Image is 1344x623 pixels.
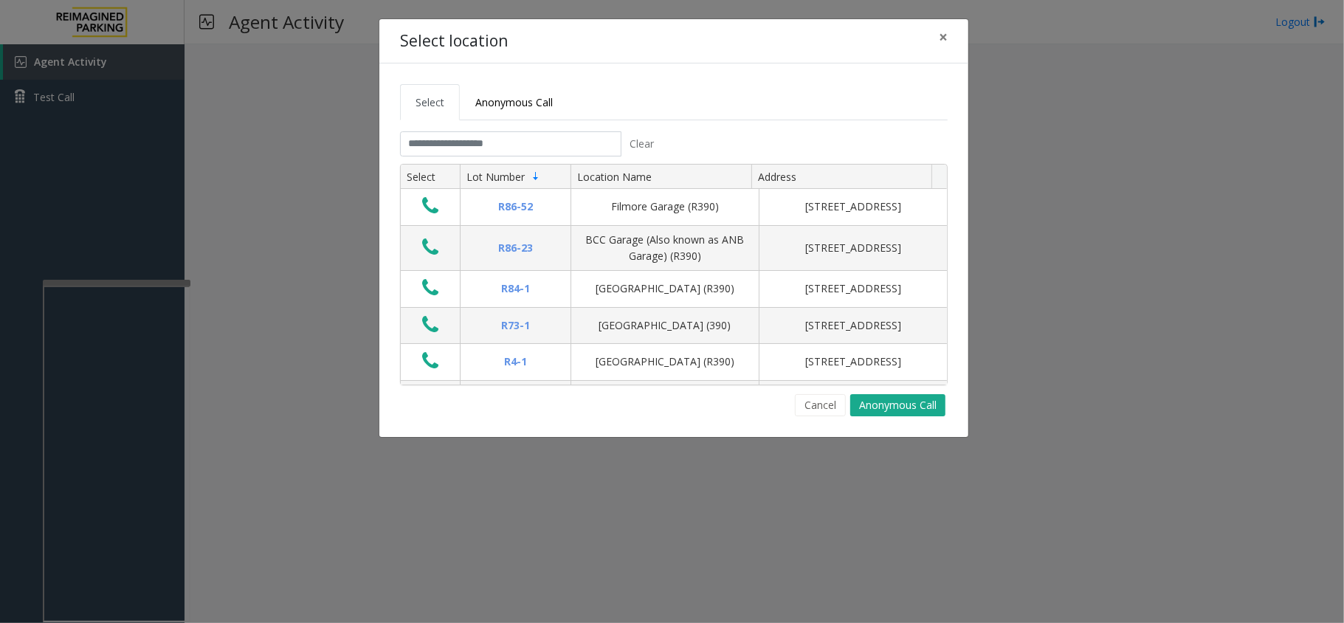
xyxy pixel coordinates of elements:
div: [STREET_ADDRESS] [768,317,938,334]
h4: Select location [400,30,508,53]
div: R86-52 [469,199,562,215]
div: [GEOGRAPHIC_DATA] (390) [580,317,750,334]
div: Data table [401,165,947,385]
span: Select [416,95,444,109]
button: Cancel [795,394,846,416]
span: × [939,27,948,47]
span: Anonymous Call [475,95,553,109]
div: [GEOGRAPHIC_DATA] (R390) [580,280,750,297]
div: R4-1 [469,354,562,370]
div: R84-1 [469,280,562,297]
div: Filmore Garage (R390) [580,199,750,215]
div: BCC Garage (Also known as ANB Garage) (R390) [580,232,750,265]
span: Lot Number [466,170,525,184]
span: Sortable [530,171,542,182]
ul: Tabs [400,84,948,120]
div: [STREET_ADDRESS] [768,354,938,370]
div: [STREET_ADDRESS] [768,240,938,256]
button: Close [928,19,958,55]
button: Anonymous Call [850,394,945,416]
button: Clear [621,131,663,156]
span: Location Name [577,170,652,184]
div: R73-1 [469,317,562,334]
div: [STREET_ADDRESS] [768,280,938,297]
div: [GEOGRAPHIC_DATA] (R390) [580,354,750,370]
div: R86-23 [469,240,562,256]
th: Select [401,165,460,190]
span: Address [758,170,796,184]
div: [STREET_ADDRESS] [768,199,938,215]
